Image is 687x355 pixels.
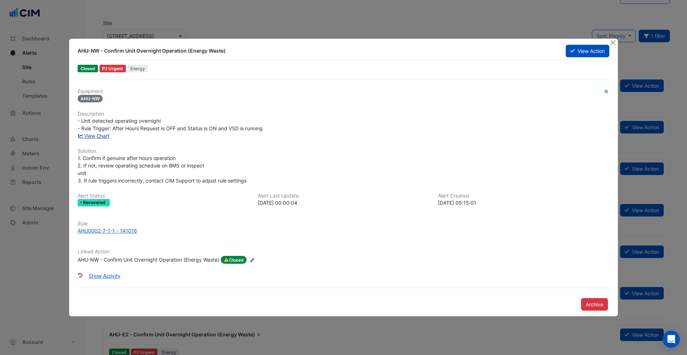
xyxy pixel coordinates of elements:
h6: Solution [78,148,609,154]
button: Close [609,39,617,46]
div: AHU-NW - Confirm Unit Overnight Operation (Energy Waste) [78,256,219,264]
fa-icon: Edit Linked Action [249,257,255,263]
div: Open Intercom Messenger [663,331,680,348]
button: View Action [566,45,609,57]
a: AHU0002-7-1-1 - 141016 [78,227,609,234]
div: AHU0002-7-1-1 - 141016 [78,227,137,234]
h6: Alert Created [438,193,609,199]
h6: Alert Status [78,193,249,199]
a: View Chart [78,133,109,139]
span: AHU-NW [78,95,103,102]
span: Recovered [83,200,107,205]
h6: Description [78,111,609,117]
span: Energy [127,65,148,72]
div: AHU-NW - Confirm Unit Overnight Operation (Energy Waste) [78,47,557,54]
h6: Linked Action [78,249,609,255]
button: Show Activity [84,269,125,282]
span: Closed [78,65,98,72]
h6: Rule [78,221,609,227]
span: 1. Confirm if genuine after hours operation 2. If not, review operating schedule on BMS or inspec... [78,155,247,184]
span: - Unit detected operating overnight - Rule Trigger: After Hours Request is OFF and Status is ON a... [78,118,263,131]
span: Closed [221,256,247,264]
button: Archive [581,298,608,311]
div: P2 Urgent [99,65,126,72]
h6: Alert Last Update [258,193,429,199]
div: [DATE] 00:00:04 [258,199,429,206]
h6: Equipment [78,88,609,94]
div: [DATE] 05:15:01 [438,199,609,206]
